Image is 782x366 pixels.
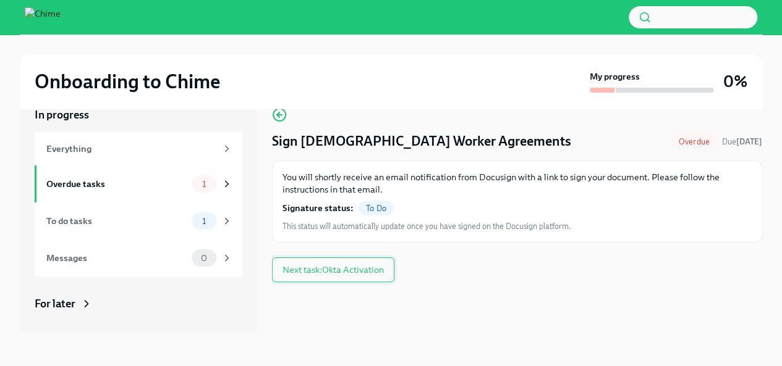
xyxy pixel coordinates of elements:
span: Due [722,137,762,146]
span: September 1st, 2025 09:00 [722,136,762,148]
p: You will shortly receive an email notification from Docusign with a link to sign your document. P... [283,171,752,196]
a: To do tasks1 [35,202,242,239]
a: Overdue tasks1 [35,165,242,202]
h2: Onboarding to Chime [35,69,220,94]
strong: My progress [590,70,640,83]
div: Overdue tasks [46,177,187,191]
a: Archived [35,331,242,346]
div: Everything [46,142,216,156]
a: In progress [35,107,242,122]
span: This status will automatically update once you have signed on the Docusign platform. [283,220,571,232]
span: Overdue [671,137,717,146]
div: For later [35,296,75,311]
h4: Sign [DEMOGRAPHIC_DATA] Worker Agreements [272,132,571,151]
div: To do tasks [46,214,187,228]
div: Messages [46,251,187,265]
span: To Do [359,204,394,213]
strong: [DATE] [736,137,762,146]
span: 0 [193,254,215,263]
span: 1 [195,180,213,189]
a: Messages0 [35,239,242,277]
span: 1 [195,217,213,226]
img: Chime [25,7,61,27]
a: Everything [35,132,242,165]
span: Next task : Okta Activation [283,264,384,276]
strong: Signature status: [283,202,354,214]
a: For later [35,296,242,311]
button: Next task:Okta Activation [272,257,394,282]
h3: 0% [723,70,747,93]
